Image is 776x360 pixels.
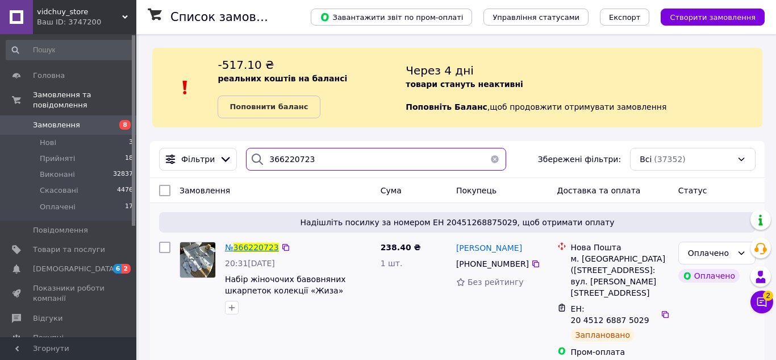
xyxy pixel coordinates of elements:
[381,259,403,268] span: 1 шт.
[33,120,80,130] span: Замовлення
[113,169,133,180] span: 32837
[649,12,765,21] a: Створити замовлення
[468,278,524,287] span: Без рейтингу
[170,10,286,24] h1: Список замовлень
[119,120,131,130] span: 8
[33,313,62,324] span: Відгуки
[763,291,773,301] span: 2
[180,242,216,278] a: Фото товару
[571,304,649,325] span: ЕН: 20 4512 6887 5029
[571,253,669,299] div: м. [GEOGRAPHIC_DATA] ([STREET_ADDRESS]: вул. [PERSON_NAME][STREET_ADDRESS]
[406,57,762,118] div: , щоб продовжити отримувати замовлення
[33,333,64,343] span: Покупці
[678,186,707,195] span: Статус
[180,242,215,278] img: Фото товару
[661,9,765,26] button: Створити замовлення
[33,71,65,81] span: Головна
[493,13,579,22] span: Управління статусами
[750,291,773,313] button: Чат з покупцем2
[381,186,402,195] span: Cума
[125,202,133,212] span: 17
[233,243,279,252] span: 366220723
[33,245,105,255] span: Товари та послуги
[33,283,105,304] span: Показники роботи компанії
[456,242,522,254] a: [PERSON_NAME]
[40,138,56,148] span: Нові
[688,247,732,259] div: Оплачено
[454,256,531,272] div: [PHONE_NUMBER]
[225,243,279,252] a: №366220723
[609,13,641,22] span: Експорт
[218,74,347,83] b: реальних коштів на балансі
[218,58,274,72] span: -517.10 ₴
[678,269,740,283] div: Оплачено
[406,64,474,77] span: Через 4 дні
[181,154,215,165] span: Фільтри
[117,185,133,196] span: 4476
[122,264,131,274] span: 2
[600,9,650,26] button: Експорт
[381,243,421,252] span: 238.40 ₴
[406,80,523,89] b: товари стануть неактивні
[180,186,230,195] span: Замовлення
[125,154,133,164] span: 18
[225,275,346,295] a: Набір жіночочих бавовняних шкарпеток колекції «Жиза»
[33,225,88,235] span: Повідомлення
[571,328,635,342] div: Заплановано
[218,96,320,118] a: Поповнити баланс
[571,242,669,253] div: Нова Пошта
[320,12,463,22] span: Завантажити звіт по пром-оплаті
[40,154,75,164] span: Прийняті
[225,243,233,252] span: №
[177,79,194,96] img: :exclamation:
[406,102,487,111] b: Поповніть Баланс
[456,186,497,195] span: Покупець
[33,264,117,274] span: [DEMOGRAPHIC_DATA]
[456,243,522,253] span: [PERSON_NAME]
[37,7,122,17] span: vidchuy_store
[164,217,751,228] span: Надішліть посилку за номером ЕН 20451268875029, щоб отримати оплату
[40,202,76,212] span: Оплачені
[225,259,275,268] span: 20:31[DATE]
[37,17,136,27] div: Ваш ID: 3747200
[40,185,78,196] span: Скасовані
[670,13,756,22] span: Створити замовлення
[33,90,136,110] span: Замовлення та повідомлення
[113,264,122,274] span: 6
[311,9,472,26] button: Завантажити звіт по пром-оплаті
[483,9,589,26] button: Управління статусами
[6,40,134,60] input: Пошук
[483,148,506,171] button: Очистить
[246,148,506,171] input: Пошук за номером замовлення, ПІБ покупця, номером телефону, Email, номером накладної
[557,186,641,195] span: Доставка та оплата
[129,138,133,148] span: 3
[571,346,669,358] div: Пром-оплата
[230,102,308,111] b: Поповнити баланс
[640,154,652,165] span: Всі
[40,169,75,180] span: Виконані
[654,155,685,164] span: (37352)
[538,154,621,165] span: Збережені фільтри:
